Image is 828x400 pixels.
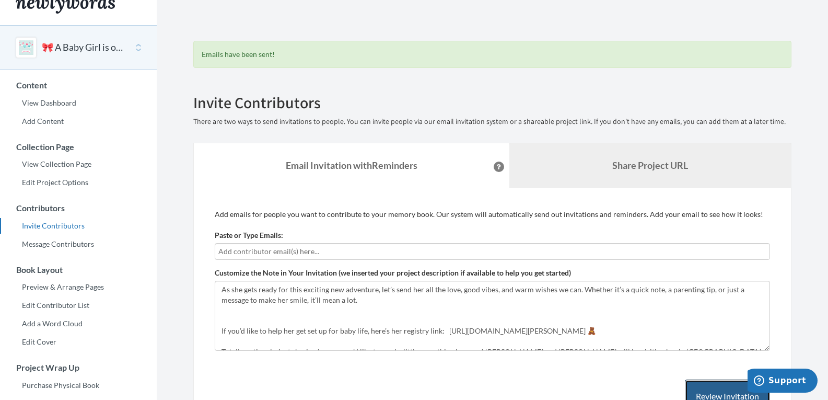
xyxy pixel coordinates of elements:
div: Emails have been sent! [193,41,791,68]
h3: Project Wrap Up [1,363,157,372]
h3: Collection Page [1,142,157,152]
h3: Content [1,81,157,90]
textarea: Hi Team, So happy to share that our lovely colleague, [PERSON_NAME], is expecting her first baby—... [215,281,770,351]
p: There are two ways to send invitations to people. You can invite people via our email invitation ... [193,117,791,127]
input: Add contributor email(s) here... [218,246,766,257]
h3: Contributors [1,203,157,213]
strong: Email Invitation with Reminders [286,159,417,171]
p: Add emails for people you want to contribute to your memory book. Our system will automatically s... [215,209,770,220]
h2: Invite Contributors [193,94,791,111]
button: 🎀 A Baby Girl is on the Way—Let’s Celebrate [PERSON_NAME]! 💕 [42,41,126,54]
h3: Book Layout [1,265,157,275]
iframe: Opens a widget where you can chat to one of our agents [748,369,818,395]
b: Share Project URL [612,159,688,171]
label: Paste or Type Emails: [215,230,283,241]
label: Customize the Note in Your Invitation (we inserted your project description if available to help ... [215,268,571,278]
